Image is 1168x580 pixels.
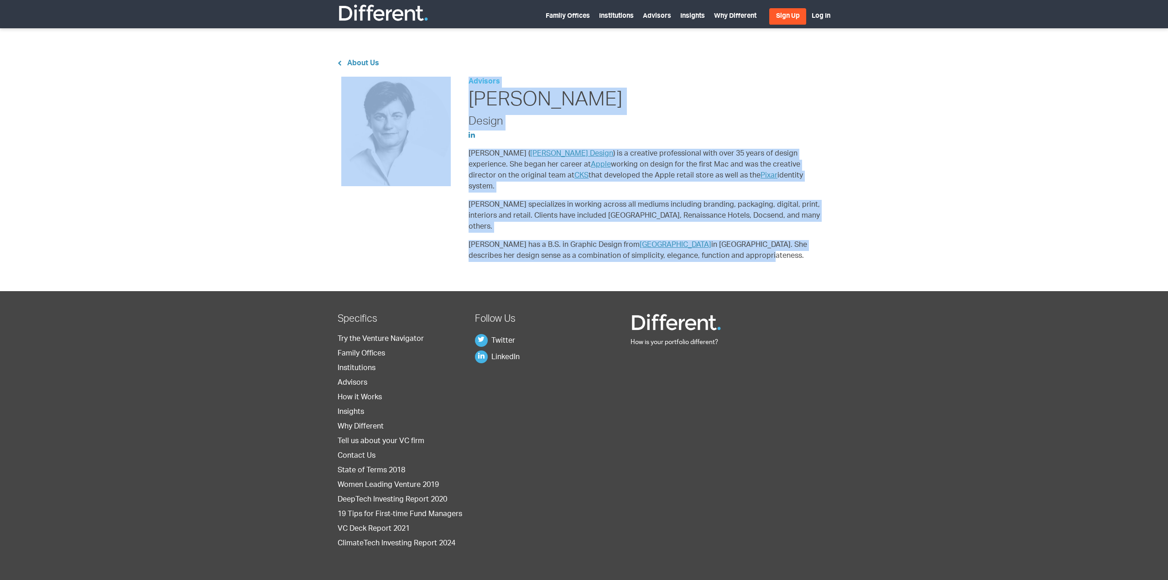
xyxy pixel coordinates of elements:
a: Why Different [338,423,384,431]
a: Family Offices [546,13,590,20]
a: Contact Us [338,453,375,460]
a: Why Different [714,13,756,20]
h2: Follow Us [475,313,603,326]
h2: Design [469,115,826,131]
img: Different Funds [631,313,722,331]
a: VC Deck Report 2021 [338,526,410,533]
a: Institutions [338,365,375,372]
a: Log In [812,13,830,20]
a: Apple [591,162,611,169]
h1: [PERSON_NAME] [469,88,826,115]
h2: Specifics [338,313,466,326]
a: Insights [680,13,705,20]
a: Advisors [338,380,367,387]
p: Advisors [469,77,826,88]
a: About Us [338,58,379,69]
a: [PERSON_NAME] Design [530,151,613,158]
a: Insights [338,409,364,416]
a: DeepTech Investing Report 2020 [338,496,447,504]
a: Institutions [599,13,634,20]
a: Try the Venture Navigator [338,336,424,343]
a: ClimateTech Investing Report 2024 [338,540,455,548]
p: [PERSON_NAME] specializes in working across all mediums including branding, packaging, digital, p... [469,200,826,233]
a: Women Leading Venture 2019 [338,482,439,489]
a: [GEOGRAPHIC_DATA] [640,242,711,249]
a: How it Works [338,394,382,402]
a: Sign Up [769,8,806,25]
img: Different Funds [338,4,429,22]
p: [PERSON_NAME] ( ) is a creative professional with over 35 years of design experience. She began h... [469,149,826,193]
a: LinkedIn [475,354,520,361]
a: Family Offices [338,350,385,358]
a: 19 Tips for First-time Fund Managers [338,511,462,518]
p: [PERSON_NAME] has a B.S. in Graphic Design from in [GEOGRAPHIC_DATA]. She describes her design se... [469,240,826,262]
a: Advisors [643,13,671,20]
p: How is your portfolio different? [631,337,830,348]
a: State of Terms 2018 [338,467,405,475]
a: Tell us about your VC firm [338,438,424,445]
a: CKS [574,172,589,180]
a: Twitter [475,338,515,345]
a: Pixar [761,172,777,180]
